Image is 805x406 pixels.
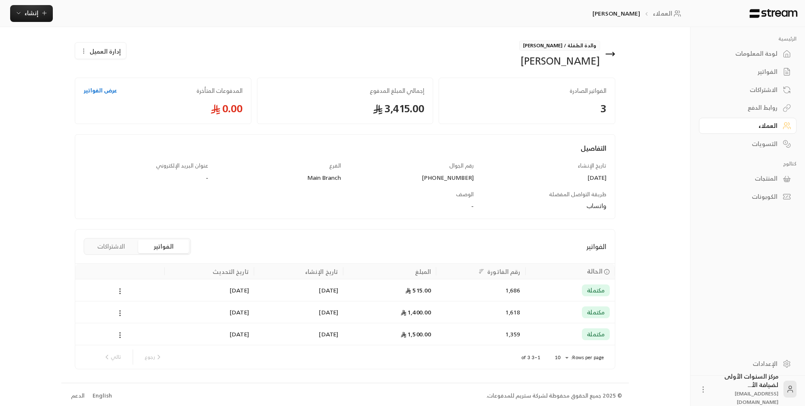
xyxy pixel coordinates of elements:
[587,267,603,276] span: الحالة
[348,301,431,323] div: 1,400.00
[266,87,425,95] span: إجمالي المبلغ المدفوع
[196,87,243,95] span: المدفوعات المتأخرة
[441,323,520,345] div: 1,359
[571,354,604,361] p: Rows per page:
[156,161,208,171] span: عنوان البريد الإلكتروني
[581,142,606,154] span: التفاصيل
[216,202,474,210] div: -
[521,354,540,361] p: 1–3 of 3
[486,392,622,400] div: © 2025 جميع الحقوق محفوظة لشركة ستريم للمدفوعات.
[349,173,474,182] div: [PHONE_NUMBER]
[587,330,605,338] span: مكتملة
[709,122,778,130] div: العملاء
[699,118,797,134] a: العملاء
[749,9,798,18] img: Logo
[699,189,797,205] a: الكوبونات
[441,279,520,301] div: 1,686
[709,360,778,368] div: الإعدادات
[68,388,87,403] a: الدعم
[699,81,797,98] a: الاشتراكات
[587,200,606,211] span: واتساب
[709,86,778,94] div: الاشتراكات
[90,47,121,56] span: إدارة العميل
[305,266,338,277] div: تاريخ الإنشاء
[169,279,248,301] div: [DATE]
[699,35,797,42] p: الرئيسية
[587,286,605,295] span: مكتملة
[84,173,208,182] div: -
[709,174,778,183] div: المنتجات
[519,54,600,68] div: [PERSON_NAME]
[259,279,338,301] div: [DATE]
[578,161,606,171] span: تاريخ الإنشاء
[266,102,425,115] span: 3,415.00
[476,266,486,276] button: Sort
[699,355,797,372] a: الإعدادات
[487,266,520,277] div: رقم الفاتورة
[329,161,341,171] span: الفرع
[348,279,431,301] div: 515.00
[84,102,243,115] span: 0.00
[699,171,797,187] a: المنتجات
[551,352,571,363] div: 10
[653,9,684,18] a: العملاء
[448,102,606,115] span: 3
[75,43,126,60] button: إدارة العميل
[216,173,341,182] div: Main Branch
[138,240,189,253] button: الفواتير
[441,301,520,323] div: 1,618
[169,301,248,323] div: [DATE]
[712,372,778,406] div: مركز السنوات الأولى لضيافة الأ...
[84,87,117,95] a: عرض الفواتير
[699,160,797,167] p: كتالوج
[699,135,797,152] a: التسويات
[448,87,606,95] span: الفواتير الصادرة
[709,140,778,148] div: التسويات
[415,266,431,277] div: المبلغ
[519,41,600,51] span: والدة الطفلة / [PERSON_NAME]
[709,103,778,112] div: روابط الدفع
[699,100,797,116] a: روابط الدفع
[709,192,778,201] div: الكوبونات
[456,189,474,199] span: الوصف
[482,173,606,182] div: [DATE]
[10,5,53,22] button: إنشاء
[709,49,778,58] div: لوحة المعلومات
[93,392,112,400] div: English
[25,8,38,18] span: إنشاء
[592,9,641,18] p: [PERSON_NAME]
[592,9,684,18] nav: breadcrumb
[449,161,474,171] span: رقم الجوال
[86,240,136,253] button: الاشتراكات
[709,68,778,76] div: الفواتير
[587,308,605,317] span: مكتملة
[348,323,431,345] div: 1,500.00
[75,78,251,124] a: المدفوعات المتأخرةعرض الفواتير0.00
[259,323,338,345] div: [DATE]
[699,64,797,80] a: الفواتير
[169,323,248,345] div: [DATE]
[213,266,249,277] div: تاريخ التحديث
[549,189,606,199] span: طريقة التواصل المفضلة
[699,46,797,62] a: لوحة المعلومات
[259,301,338,323] div: [DATE]
[586,241,606,252] span: الفواتير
